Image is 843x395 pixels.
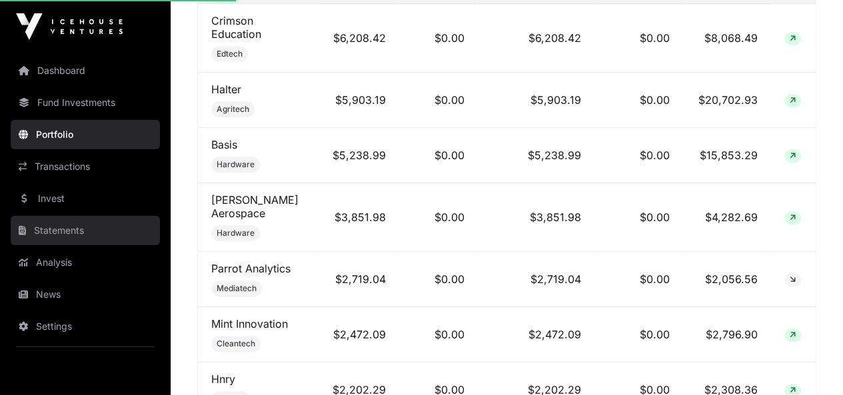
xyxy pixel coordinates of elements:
[11,312,160,341] a: Settings
[211,83,241,96] a: Halter
[11,280,160,309] a: News
[683,183,771,252] td: $4,282.69
[399,252,477,307] td: $0.00
[683,128,771,183] td: $15,853.29
[683,252,771,307] td: $2,056.56
[217,159,255,170] span: Hardware
[211,138,237,151] a: Basis
[477,73,594,128] td: $5,903.19
[11,248,160,277] a: Analysis
[319,252,399,307] td: $2,719.04
[594,252,683,307] td: $0.00
[11,184,160,213] a: Invest
[319,128,399,183] td: $5,238.99
[11,120,160,149] a: Portfolio
[11,88,160,117] a: Fund Investments
[217,228,255,238] span: Hardware
[477,128,594,183] td: $5,238.99
[319,183,399,252] td: $3,851.98
[211,317,288,330] a: Mint Innovation
[399,128,477,183] td: $0.00
[399,73,477,128] td: $0.00
[594,73,683,128] td: $0.00
[11,216,160,245] a: Statements
[211,14,261,41] a: Crimson Education
[319,307,399,362] td: $2,472.09
[594,183,683,252] td: $0.00
[477,307,594,362] td: $2,472.09
[211,262,291,275] a: Parrot Analytics
[594,128,683,183] td: $0.00
[399,183,477,252] td: $0.00
[477,183,594,252] td: $3,851.98
[683,307,771,362] td: $2,796.90
[683,73,771,128] td: $20,702.93
[217,104,249,115] span: Agritech
[776,331,843,395] iframe: Chat Widget
[11,152,160,181] a: Transactions
[16,13,123,40] img: Icehouse Ventures Logo
[319,4,399,73] td: $6,208.42
[217,283,257,294] span: Mediatech
[399,307,477,362] td: $0.00
[211,372,235,386] a: Hnry
[211,193,299,220] a: [PERSON_NAME] Aerospace
[477,4,594,73] td: $6,208.42
[477,252,594,307] td: $2,719.04
[594,307,683,362] td: $0.00
[11,56,160,85] a: Dashboard
[319,73,399,128] td: $5,903.19
[399,4,477,73] td: $0.00
[217,49,243,59] span: Edtech
[594,4,683,73] td: $0.00
[683,4,771,73] td: $8,068.49
[217,338,255,349] span: Cleantech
